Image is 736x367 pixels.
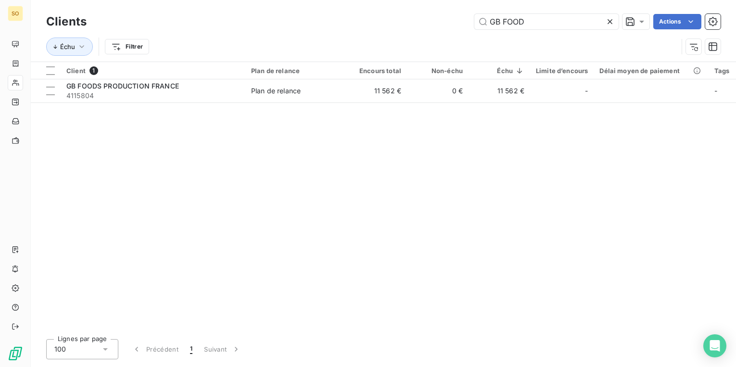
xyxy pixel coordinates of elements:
span: 100 [54,344,66,354]
td: 0 € [407,79,469,102]
input: Rechercher [474,14,619,29]
button: Actions [653,14,701,29]
button: Filtrer [105,39,149,54]
div: Plan de relance [251,86,301,96]
div: Encours total [351,67,401,75]
div: Plan de relance [251,67,340,75]
span: - [714,87,717,95]
div: Open Intercom Messenger [703,334,726,357]
button: Échu [46,38,93,56]
span: Échu [60,43,75,51]
span: GB FOODS PRODUCTION FRANCE [66,82,179,90]
span: 1 [190,344,192,354]
div: Limite d’encours [536,67,588,75]
span: Client [66,67,86,75]
div: Échu [474,67,524,75]
span: 1 [89,66,98,75]
div: SO [8,6,23,21]
td: 11 562 € [345,79,407,102]
div: Non-échu [413,67,463,75]
button: Suivant [198,339,247,359]
button: Précédent [126,339,184,359]
h3: Clients [46,13,87,30]
button: 1 [184,339,198,359]
div: Délai moyen de paiement [599,67,702,75]
span: - [585,86,588,96]
td: 11 562 € [469,79,530,102]
img: Logo LeanPay [8,346,23,361]
span: 4115804 [66,91,240,101]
